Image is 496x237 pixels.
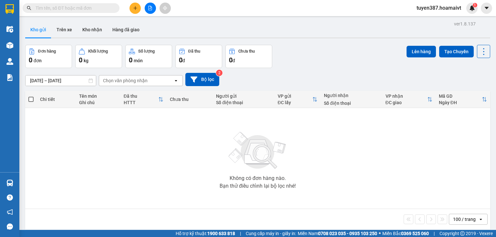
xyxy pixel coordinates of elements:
img: warehouse-icon [6,42,13,49]
div: Người nhận [324,93,379,98]
div: Chi tiết [40,97,73,102]
img: svg+xml;base64,PHN2ZyBjbGFzcz0ibGlzdC1wbHVnX19zdmciIHhtbG5zPSJodHRwOi8vd3d3LnczLm9yZy8yMDAwL3N2Zy... [225,128,290,173]
div: Chọn văn phòng nhận [103,77,148,84]
span: món [134,58,143,63]
span: 0 [229,56,232,64]
button: aim [160,3,171,14]
span: message [7,223,13,230]
div: Đơn hàng [38,49,56,54]
span: Miền Nam [298,230,377,237]
img: logo-vxr [5,4,14,14]
strong: 0708 023 035 - 0935 103 250 [318,231,377,236]
sup: 2 [216,70,222,76]
span: question-circle [7,194,13,201]
span: kg [84,58,88,63]
button: Kho nhận [77,22,107,37]
div: Số lượng [138,49,155,54]
img: warehouse-icon [6,26,13,33]
span: Hỗ trợ kỹ thuật: [176,230,235,237]
th: Toggle SortBy [120,91,167,108]
svg: open [478,217,483,222]
span: tuyen387.hoamaivt [411,4,466,12]
span: caret-down [484,5,490,11]
div: Bạn thử điều chỉnh lại bộ lọc nhé! [220,183,296,189]
span: đơn [34,58,42,63]
button: Hàng đã giao [107,22,145,37]
sup: 1 [473,3,477,7]
span: ⚪️ [379,232,381,235]
div: VP nhận [386,94,427,99]
span: search [27,6,31,10]
button: caret-down [481,3,492,14]
span: 0 [129,56,132,64]
button: Số lượng0món [125,45,172,68]
span: đ [182,58,185,63]
div: Số điện thoại [324,101,379,106]
div: Đã thu [124,94,158,99]
div: ĐC lấy [278,100,312,105]
button: Kho gửi [25,22,51,37]
span: | [240,230,241,237]
div: Tên món [79,94,117,99]
span: 0 [79,56,82,64]
div: HTTT [124,100,158,105]
div: Người gửi [216,94,271,99]
div: Ghi chú [79,100,117,105]
span: 1 [474,3,476,7]
button: Khối lượng0kg [75,45,122,68]
div: Chưa thu [170,97,210,102]
input: Tìm tên, số ĐT hoặc mã đơn [36,5,112,12]
button: Chưa thu0đ [225,45,272,68]
div: Số điện thoại [216,100,271,105]
span: copyright [460,231,465,236]
button: Trên xe [51,22,77,37]
th: Toggle SortBy [274,91,321,108]
span: Cung cấp máy in - giấy in: [246,230,296,237]
input: Select a date range. [26,75,96,86]
span: aim [163,6,167,10]
img: warehouse-icon [6,58,13,65]
div: VP gửi [278,94,312,99]
img: warehouse-icon [6,180,13,186]
th: Toggle SortBy [436,91,490,108]
span: | [434,230,435,237]
button: Lên hàng [407,46,436,57]
span: file-add [148,6,152,10]
svg: open [173,78,179,83]
div: Mã GD [439,94,482,99]
span: đ [232,58,235,63]
div: 100 / trang [453,216,476,222]
div: Khối lượng [88,49,108,54]
span: plus [133,6,138,10]
button: Bộ lọc [185,73,219,86]
img: icon-new-feature [469,5,475,11]
div: Đã thu [188,49,200,54]
button: Đã thu0đ [175,45,222,68]
button: plus [129,3,141,14]
div: Không có đơn hàng nào. [230,176,286,181]
button: Đơn hàng0đơn [25,45,72,68]
div: ĐC giao [386,100,427,105]
button: Tạo Chuyến [439,46,474,57]
span: 0 [29,56,32,64]
div: Ngày ĐH [439,100,482,105]
span: notification [7,209,13,215]
button: file-add [145,3,156,14]
span: Miền Bắc [382,230,429,237]
div: Chưa thu [238,49,255,54]
th: Toggle SortBy [382,91,436,108]
div: ver 1.8.137 [454,20,476,27]
img: solution-icon [6,74,13,81]
strong: 0369 525 060 [401,231,429,236]
span: 0 [179,56,182,64]
strong: 1900 633 818 [207,231,235,236]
